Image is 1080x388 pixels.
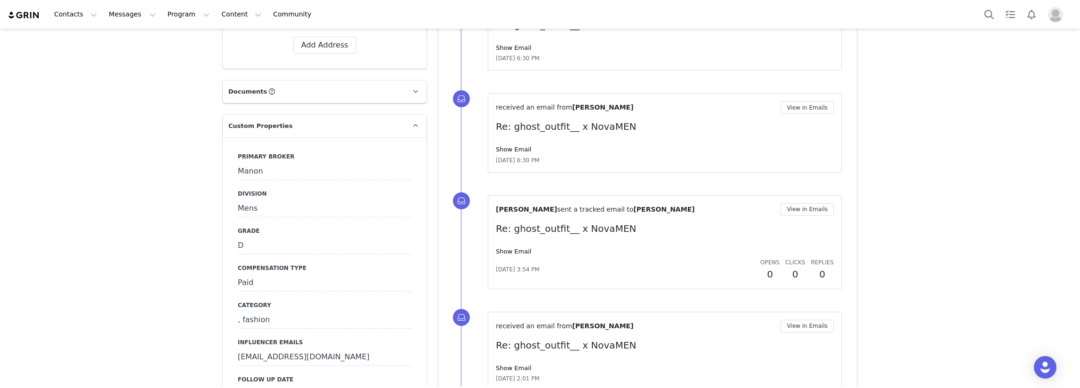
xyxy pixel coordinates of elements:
a: Show Email [496,248,531,255]
button: Contacts [48,4,103,25]
label: Compensation Type [238,264,411,272]
div: Open Intercom Messenger [1034,356,1056,379]
h2: 0 [785,267,805,281]
span: [PERSON_NAME] [572,322,633,330]
label: Grade [238,227,411,235]
a: Community [267,4,321,25]
span: [DATE] 6:30 PM [496,54,540,63]
button: Add Address [293,37,356,54]
span: received an email from [496,103,572,111]
label: Primary Broker [238,152,411,161]
button: Program [162,4,216,25]
h2: 0 [811,267,834,281]
span: [PERSON_NAME] [633,206,694,213]
span: Replies [811,259,834,266]
span: received an email from [496,322,572,330]
button: View in Emails [781,101,834,114]
button: Search [979,4,999,25]
button: Profile [1042,7,1072,22]
p: Re: ghost_outfit__ x NovaMEN [496,119,834,134]
button: Messages [103,4,161,25]
div: D [238,238,411,254]
span: [DATE] 2:01 PM [496,374,540,383]
h2: 0 [760,267,780,281]
a: Show Email [496,146,531,153]
button: View in Emails [781,320,834,333]
button: Notifications [1021,4,1042,25]
label: Influencer Emails [238,338,411,347]
img: placeholder-profile.jpg [1048,7,1063,22]
span: sent a tracked email to [557,206,633,213]
div: [EMAIL_ADDRESS][DOMAIN_NAME] [238,349,411,366]
span: Opens [760,259,780,266]
span: [DATE] 6:30 PM [496,156,540,165]
button: View in Emails [781,203,834,216]
div: Paid [238,275,411,292]
a: Tasks [1000,4,1021,25]
span: [PERSON_NAME] [572,103,633,111]
label: Follow Up Date [238,375,411,384]
div: Manon [238,163,411,180]
span: Clicks [785,259,805,266]
div: , fashion [238,312,411,329]
label: Division [238,190,411,198]
span: [PERSON_NAME] [496,206,557,213]
p: Re: ghost_outfit__ x NovaMEN [496,222,834,236]
div: Mens [238,200,411,217]
span: Documents [228,87,267,96]
label: Category [238,301,411,309]
p: Re: ghost_outfit__ x NovaMEN [496,338,834,352]
button: Content [216,4,267,25]
span: Custom Properties [228,121,292,131]
a: Show Email [496,364,531,372]
span: [DATE] 3:54 PM [496,265,540,274]
a: Show Email [496,44,531,51]
img: grin logo [8,11,40,20]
